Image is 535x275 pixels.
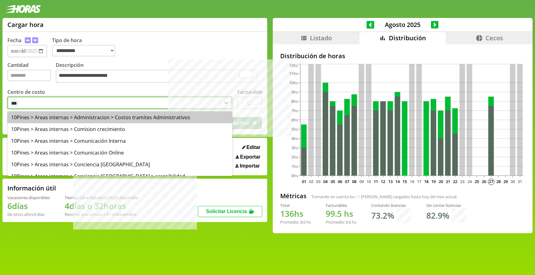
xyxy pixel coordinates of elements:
h1: 4 días o 32 horas [65,200,138,212]
text: 12 [381,179,385,184]
div: Sin contar licencias [426,203,467,208]
text: 15 [402,179,407,184]
h1: hs [280,208,311,219]
text: 26 [482,179,486,184]
select: Tipo de hora [52,45,115,56]
div: 10Pines > Areas internas > Administracion > Costos tramites Administrativos [7,111,232,123]
text: 30 [511,179,515,184]
text: 13 [388,179,393,184]
label: Centro de costo [7,89,45,95]
text: 24 [467,179,472,184]
text: 29 [503,179,508,184]
tspan: 7hs [291,108,298,113]
text: 21 [446,179,450,184]
text: 06 [338,179,342,184]
tspan: 3hs [291,145,298,151]
tspan: 9hs [291,89,298,95]
tspan: 10hs [289,80,298,85]
text: 22 [453,179,457,184]
button: Editar [240,144,263,151]
text: 23 [460,179,464,184]
div: 10Pines > Areas internas > Conciencia [GEOGRAPHIC_DATA] > accesibilidad [7,170,232,182]
div: Facturables [326,203,356,208]
label: Tipo de hora [52,37,120,57]
span: 99.5 [326,208,342,219]
span: Distribución [389,34,426,42]
tspan: 2hs [291,154,298,160]
text: 20 [438,179,443,184]
text: 25 [475,179,479,184]
tspan: 5hs [291,126,298,132]
input: Cantidad [7,70,51,81]
text: 04 [323,179,328,184]
img: logotipo [5,5,41,13]
div: De otros años: 0 días [7,212,50,217]
text: 17 [417,179,421,184]
h2: Métricas [280,192,307,200]
span: Exportar [240,154,261,160]
text: 02 [309,179,313,184]
div: Vacaciones disponibles [7,195,50,200]
tspan: 12hs [289,63,298,68]
div: Total [280,203,311,208]
span: 136 [280,208,294,219]
span: Listado [310,34,332,42]
span: 8.0 [300,219,306,225]
div: Promedio: hs [280,219,311,225]
span: 6.6 [346,219,351,225]
tspan: 0hs [291,173,298,178]
text: 14 [395,179,400,184]
div: 10Pines > Areas internas > Comision crecimiento [7,123,232,135]
div: 10Pines > Areas internas > Comunicación Online [7,147,232,159]
span: Importar [240,163,260,169]
div: Tiempo Libre Optativo (TiLO) disponible [65,195,138,200]
text: 16 [410,179,414,184]
tspan: 11hs [289,71,298,76]
tspan: 1hs [291,164,298,169]
label: Facturable [237,89,262,95]
h1: hs [326,208,356,219]
tspan: 4hs [291,136,298,141]
text: 05 [331,179,335,184]
text: 11 [374,179,378,184]
text: 09 [359,179,364,184]
b: Diciembre [117,212,137,217]
h1: 73.2 % [371,210,394,221]
div: Promedio: hs [326,219,356,225]
textarea: To enrich screen reader interactions, please activate Accessibility in Grammarly extension settings [56,70,257,83]
div: Contando licencias [371,203,411,208]
span: 17 [356,194,360,199]
div: 10Pines > Areas internas > Comunicación Interna [7,135,232,147]
tspan: 8hs [291,98,298,104]
text: 27 [489,179,493,184]
text: 18 [424,179,428,184]
text: 01 [302,179,306,184]
div: 10Pines > Areas internas > Conciencia [GEOGRAPHIC_DATA] [7,159,232,170]
text: 10 [367,179,371,184]
h2: Distribución de horas [280,52,525,60]
div: Recordá que vencen a fin de [65,212,138,217]
span: Editar [246,145,260,150]
label: Descripción [56,62,262,84]
text: 31 [518,179,522,184]
text: 07 [345,179,349,184]
h1: 82.9 % [426,210,449,221]
span: Solicitar Licencia [206,209,247,214]
button: Exportar [234,154,262,160]
label: Cantidad [7,62,56,84]
text: 03 [316,179,320,184]
tspan: 6hs [291,117,298,123]
label: Fecha [7,37,21,44]
text: 08 [352,179,356,184]
text: 28 [496,179,501,184]
text: 19 [431,179,436,184]
span: Cecos [485,34,503,42]
h1: 6 días [7,200,50,212]
button: Solicitar Licencia [198,206,262,217]
span: Agosto 2025 [374,20,431,29]
h1: Cargar hora [7,20,44,29]
h2: Información útil [7,184,56,192]
span: Tomando en cuenta los [PERSON_NAME] cargados hasta hoy del mes actual. [311,194,457,199]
